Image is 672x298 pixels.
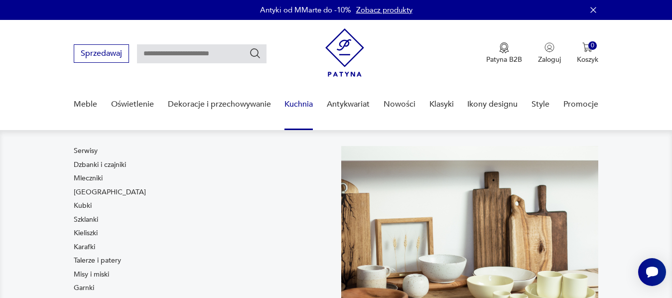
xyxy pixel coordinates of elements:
a: Nowości [384,85,415,124]
a: Karafki [74,242,95,252]
a: Dzbanki i czajniki [74,160,126,170]
p: Antyki od MMarte do -10% [260,5,351,15]
button: Patyna B2B [486,42,522,64]
p: Patyna B2B [486,55,522,64]
a: Zobacz produkty [356,5,412,15]
button: Zaloguj [538,42,561,64]
img: Ikona koszyka [582,42,592,52]
p: Koszyk [577,55,598,64]
a: Ikony designu [467,85,518,124]
a: Promocje [563,85,598,124]
a: Szklanki [74,215,98,225]
button: 0Koszyk [577,42,598,64]
img: Ikonka użytkownika [544,42,554,52]
a: Garnki [74,283,94,293]
a: Talerze i patery [74,256,121,266]
a: Oświetlenie [111,85,154,124]
a: [GEOGRAPHIC_DATA] [74,187,146,197]
a: Dekoracje i przechowywanie [168,85,271,124]
a: Kuchnia [284,85,313,124]
button: Sprzedawaj [74,44,129,63]
a: Antykwariat [327,85,370,124]
a: Mleczniki [74,173,103,183]
a: Kieliszki [74,228,98,238]
a: Meble [74,85,97,124]
div: 0 [588,41,597,50]
a: Misy i miski [74,270,109,280]
a: Ikona medaluPatyna B2B [486,42,522,64]
a: Style [532,85,549,124]
a: Klasyki [429,85,454,124]
a: Kubki [74,201,92,211]
a: Serwisy [74,146,98,156]
img: Ikona medalu [499,42,509,53]
a: Sprzedawaj [74,51,129,58]
iframe: Smartsupp widget button [638,258,666,286]
img: Patyna - sklep z meblami i dekoracjami vintage [325,28,364,77]
p: Zaloguj [538,55,561,64]
button: Szukaj [249,47,261,59]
